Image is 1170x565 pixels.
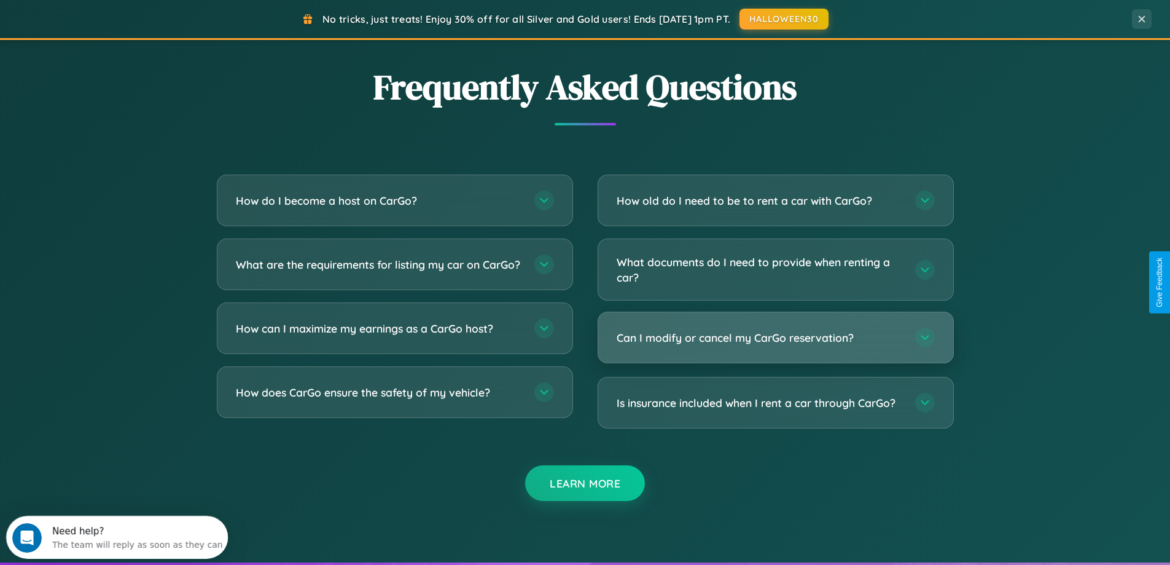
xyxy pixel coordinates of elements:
[617,193,903,208] h3: How old do I need to be to rent a car with CarGo?
[12,523,42,553] iframe: Intercom live chat
[217,63,954,111] h2: Frequently Asked Questions
[739,9,829,30] button: HALLOWEEN30
[236,193,522,208] h3: How do I become a host on CarGo?
[6,516,228,559] iframe: Intercom live chat discovery launcher
[322,13,730,25] span: No tricks, just treats! Enjoy 30% off for all Silver and Gold users! Ends [DATE] 1pm PT.
[236,257,522,272] h3: What are the requirements for listing my car on CarGo?
[617,330,903,346] h3: Can I modify or cancel my CarGo reservation?
[46,20,217,33] div: The team will reply as soon as they can
[1155,258,1164,307] div: Give Feedback
[5,5,228,39] div: Open Intercom Messenger
[46,10,217,20] div: Need help?
[236,321,522,336] h3: How can I maximize my earnings as a CarGo host?
[236,385,522,400] h3: How does CarGo ensure the safety of my vehicle?
[617,255,903,285] h3: What documents do I need to provide when renting a car?
[617,395,903,411] h3: Is insurance included when I rent a car through CarGo?
[525,465,645,501] button: Learn More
